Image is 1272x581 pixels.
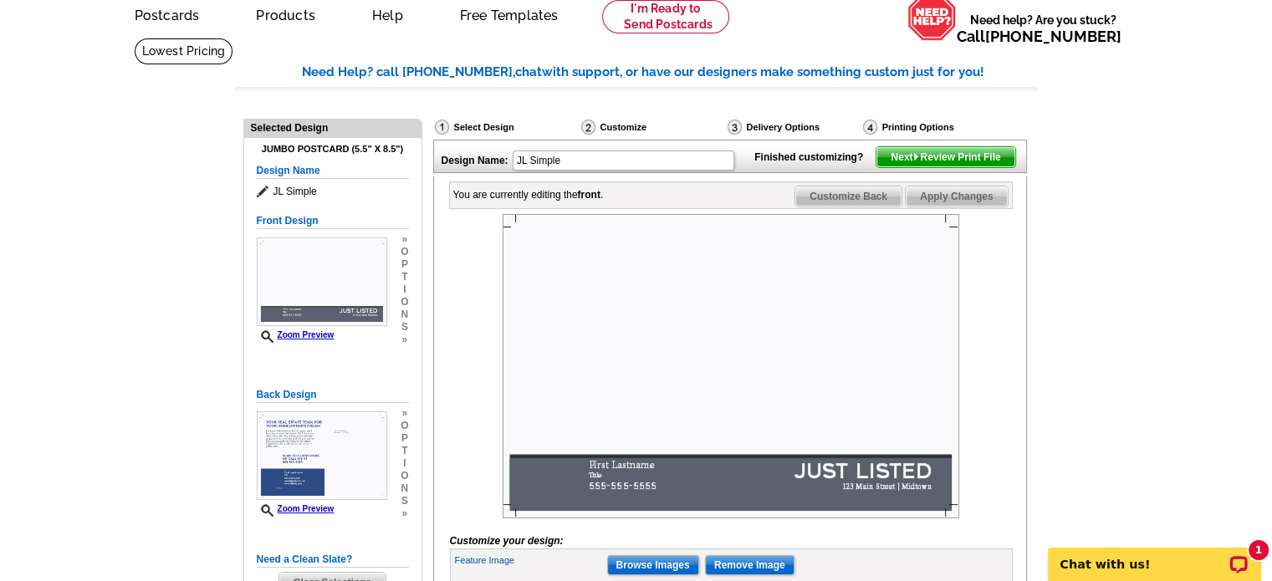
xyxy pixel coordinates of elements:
img: Z18889306_00001_1.jpg [503,214,959,518]
span: » [401,233,408,246]
div: Select Design [433,119,580,140]
span: Customize Back [795,186,902,206]
div: Selected Design [244,120,421,135]
input: Browse Images [607,555,699,575]
span: i [401,283,408,296]
span: » [401,334,408,346]
div: You are currently editing the . [453,187,604,202]
label: Feature Image [455,553,605,568]
h4: Jumbo Postcard (5.5" x 8.5") [257,144,409,155]
span: o [401,296,408,308]
a: Zoom Preview [257,504,335,513]
img: Z18889306_00001_1.jpg [257,237,387,326]
span: n [401,308,408,321]
img: Select Design [435,120,449,135]
span: Apply Changes [906,186,1007,206]
span: o [401,420,408,432]
span: chat [515,64,542,79]
span: Need help? Are you stuck? [957,12,1130,45]
img: Printing Options & Summary [863,120,877,135]
h5: Design Name [257,163,409,179]
a: Zoom Preview [257,330,335,339]
img: button-next-arrow-white.png [912,153,920,161]
span: Call [957,28,1121,45]
div: Need Help? call [PHONE_NUMBER], with support, or have our designers make something custom just fo... [302,63,1038,82]
span: p [401,258,408,271]
strong: Finished customizing? [754,151,873,163]
span: i [401,457,408,470]
h5: Front Design [257,213,409,229]
span: n [401,482,408,495]
span: o [401,470,408,482]
strong: Design Name: [442,155,508,166]
a: [PHONE_NUMBER] [985,28,1121,45]
h5: Need a Clean Slate? [257,552,409,568]
span: s [401,321,408,334]
span: p [401,432,408,445]
span: t [401,445,408,457]
span: t [401,271,408,283]
i: Customize your design: [450,535,564,547]
span: » [401,407,408,420]
img: Customize [581,120,595,135]
div: Printing Options [861,119,1010,135]
img: Z18889306_00001_2.jpg [257,411,387,500]
span: » [401,507,408,520]
span: s [401,495,408,507]
input: Remove Image [705,555,794,575]
span: JL Simple [257,183,409,200]
div: Delivery Options [726,119,861,135]
div: Customize [580,119,726,140]
iframe: LiveChat chat widget [1037,528,1272,581]
h5: Back Design [257,387,409,403]
b: front [578,189,600,201]
img: Delivery Options [728,120,742,135]
span: Next Review Print File [876,147,1014,167]
span: o [401,246,408,258]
